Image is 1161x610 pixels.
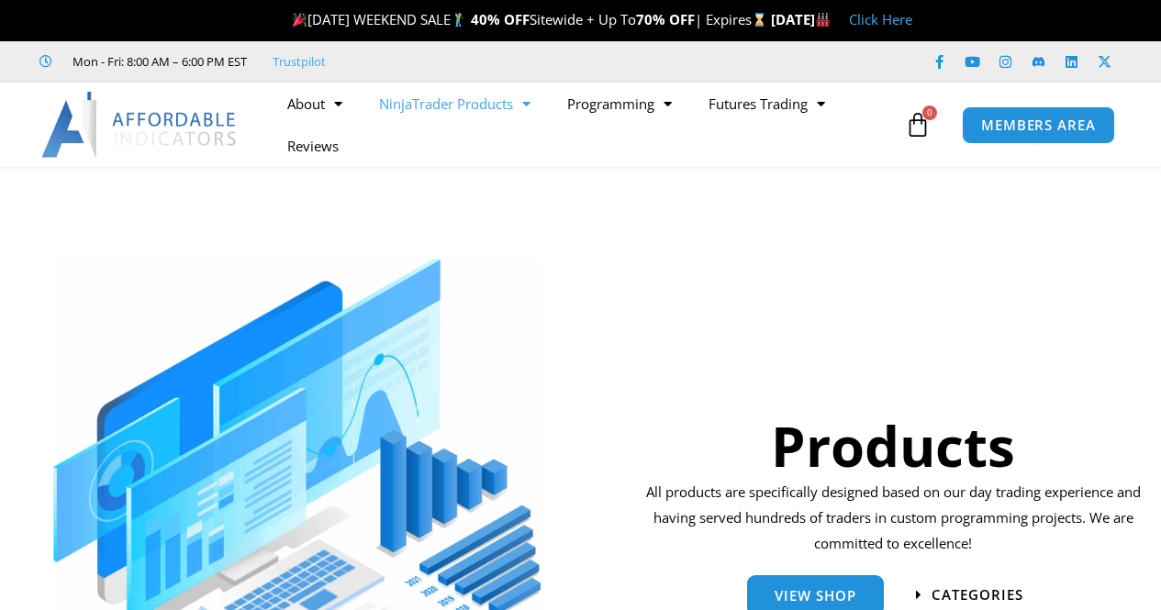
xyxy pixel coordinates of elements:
a: Futures Trading [690,83,843,125]
a: 0 [877,98,958,151]
span: Mon - Fri: 8:00 AM – 6:00 PM EST [68,50,247,72]
strong: 40% OFF [471,10,530,28]
img: 🏭 [816,13,830,27]
a: Reviews [269,125,357,167]
span: categories [932,588,1023,602]
img: ⌛ [753,13,766,27]
a: NinjaTrader Products [361,83,549,125]
strong: [DATE] [771,10,831,28]
h1: Products [640,407,1147,484]
p: All products are specifically designed based on our day trading experience and having served hund... [640,480,1147,557]
span: [DATE] WEEKEND SALE Sitewide + Up To | Expires [288,10,770,28]
nav: Menu [269,83,900,167]
img: 🎉 [293,13,307,27]
a: Click Here [849,10,912,28]
a: About [269,83,361,125]
span: View Shop [775,589,856,603]
span: 0 [922,105,937,120]
a: Programming [549,83,690,125]
img: LogoAI | Affordable Indicators – NinjaTrader [41,92,239,158]
a: categories [916,588,1023,602]
a: Trustpilot [273,50,326,72]
span: MEMBERS AREA [981,118,1096,132]
strong: 70% OFF [636,10,695,28]
a: MEMBERS AREA [962,106,1115,144]
img: 🏌️‍♂️ [452,13,465,27]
